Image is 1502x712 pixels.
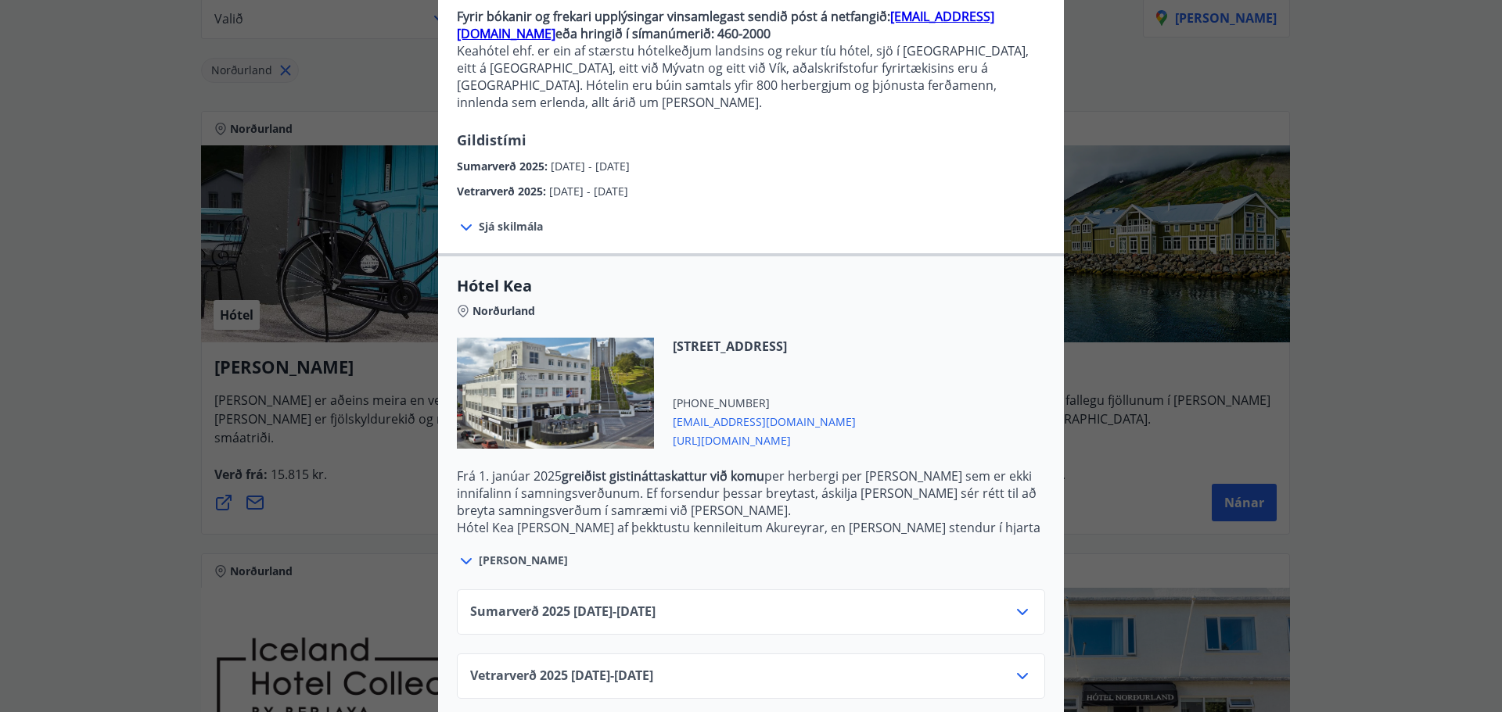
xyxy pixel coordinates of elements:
[457,275,1045,297] span: Hótel Kea
[457,159,551,174] span: Sumarverð 2025 :
[457,8,890,25] strong: Fyrir bókanir og frekari upplýsingar vinsamlegast sendið póst á netfangið:
[549,184,628,199] span: [DATE] - [DATE]
[673,395,856,411] span: [PHONE_NUMBER]
[551,159,630,174] span: [DATE] - [DATE]
[562,467,764,485] strong: greiðist gistináttaskattur við komu
[457,184,549,199] span: Vetrarverð 2025 :
[673,338,856,355] span: [STREET_ADDRESS]
[473,303,535,319] span: Norðurland
[555,25,771,42] strong: eða hringið í símanúmerið: 460-2000
[457,42,1045,111] p: Keahótel ehf. er ein af stærstu hótelkeðjum landsins og rekur tíu hótel, sjö í [GEOGRAPHIC_DATA],...
[457,131,526,149] span: Gildistími
[457,467,1045,519] p: Frá 1. janúar 2025 per herbergi per [PERSON_NAME] sem er ekki innifalinn í samningsverðunum. Ef f...
[673,430,856,449] span: [URL][DOMAIN_NAME]
[479,219,543,234] span: Sjá skilmála
[457,8,994,42] a: [EMAIL_ADDRESS][DOMAIN_NAME]
[457,519,1045,588] p: Hótel Kea [PERSON_NAME] af þekktustu kennileitum Akureyrar, en [PERSON_NAME] stendur í hjarta mið...
[673,411,856,430] span: [EMAIL_ADDRESS][DOMAIN_NAME]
